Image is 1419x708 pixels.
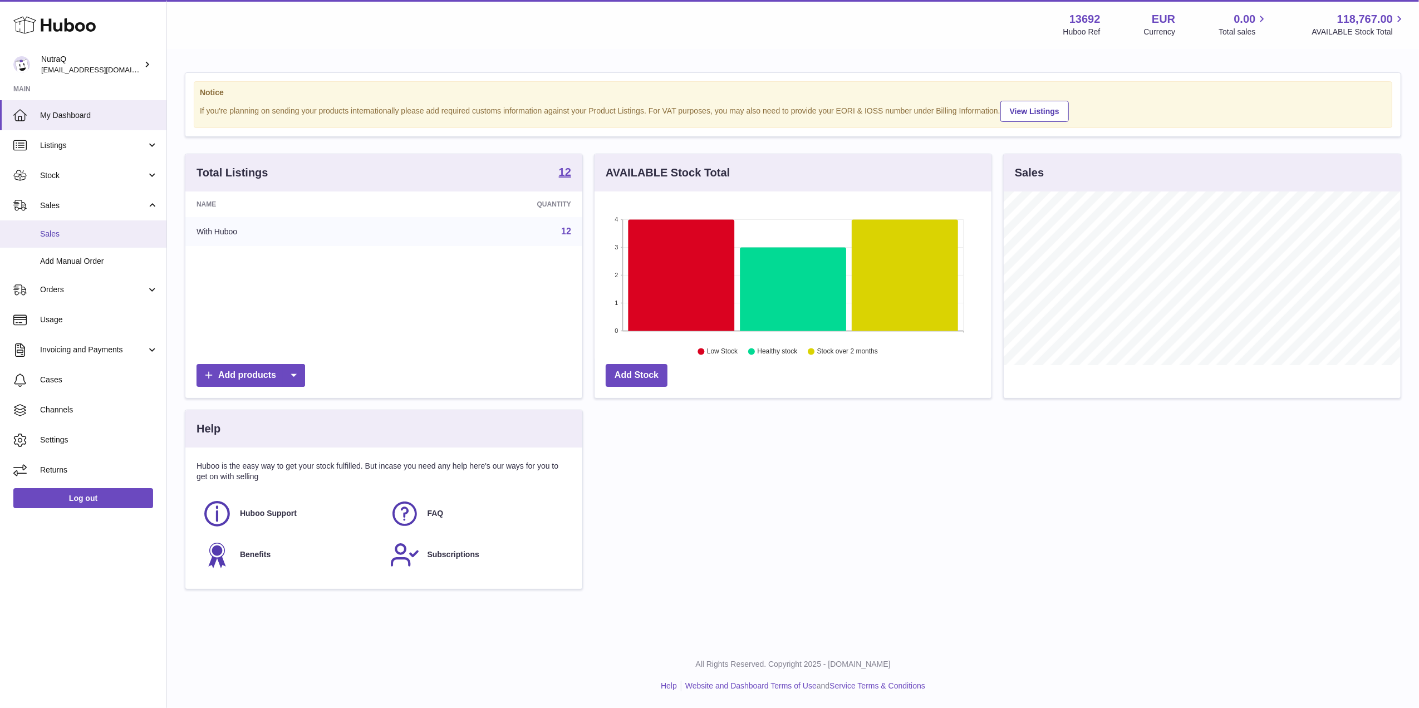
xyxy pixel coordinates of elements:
a: 118,767.00 AVAILABLE Stock Total [1312,12,1406,37]
h3: Total Listings [197,165,268,180]
span: Settings [40,435,158,445]
strong: EUR [1152,12,1175,27]
span: Listings [40,140,146,151]
td: With Huboo [185,217,395,246]
h3: Sales [1015,165,1044,180]
span: Huboo Support [240,508,297,519]
span: Invoicing and Payments [40,345,146,355]
text: 1 [615,299,618,306]
li: and [681,681,925,691]
a: Website and Dashboard Terms of Use [685,681,817,690]
span: Sales [40,229,158,239]
span: AVAILABLE Stock Total [1312,27,1406,37]
div: Huboo Ref [1063,27,1101,37]
a: Add Stock [606,364,667,387]
span: 0.00 [1234,12,1256,27]
text: 3 [615,244,618,250]
strong: Notice [200,87,1386,98]
strong: 13692 [1069,12,1101,27]
span: Total sales [1219,27,1268,37]
a: Benefits [202,540,379,570]
a: Service Terms & Conditions [829,681,925,690]
text: Stock over 2 months [817,348,878,356]
th: Quantity [395,191,582,217]
span: [EMAIL_ADDRESS][DOMAIN_NAME] [41,65,164,74]
a: 12 [559,166,571,180]
text: 2 [615,272,618,278]
h3: AVAILABLE Stock Total [606,165,730,180]
a: Huboo Support [202,499,379,529]
span: Usage [40,314,158,325]
strong: 12 [559,166,571,178]
h3: Help [197,421,220,436]
span: Subscriptions [428,549,479,560]
a: 12 [561,227,571,236]
a: FAQ [390,499,566,529]
div: Currency [1144,27,1176,37]
a: 0.00 Total sales [1219,12,1268,37]
span: My Dashboard [40,110,158,121]
text: Low Stock [707,348,738,356]
a: Subscriptions [390,540,566,570]
img: log@nutraq.com [13,56,30,73]
span: FAQ [428,508,444,519]
a: View Listings [1000,101,1069,122]
span: Stock [40,170,146,181]
a: Add products [197,364,305,387]
a: Help [661,681,677,690]
p: All Rights Reserved. Copyright 2025 - [DOMAIN_NAME] [176,659,1410,670]
span: Benefits [240,549,271,560]
p: Huboo is the easy way to get your stock fulfilled. But incase you need any help here's our ways f... [197,461,571,482]
span: Cases [40,375,158,385]
span: Sales [40,200,146,211]
div: If you're planning on sending your products internationally please add required customs informati... [200,99,1386,122]
div: NutraQ [41,54,141,75]
text: Healthy stock [757,348,798,356]
text: 4 [615,216,618,223]
span: Orders [40,284,146,295]
span: Channels [40,405,158,415]
text: 0 [615,327,618,334]
span: Returns [40,465,158,475]
th: Name [185,191,395,217]
span: 118,767.00 [1337,12,1393,27]
a: Log out [13,488,153,508]
span: Add Manual Order [40,256,158,267]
